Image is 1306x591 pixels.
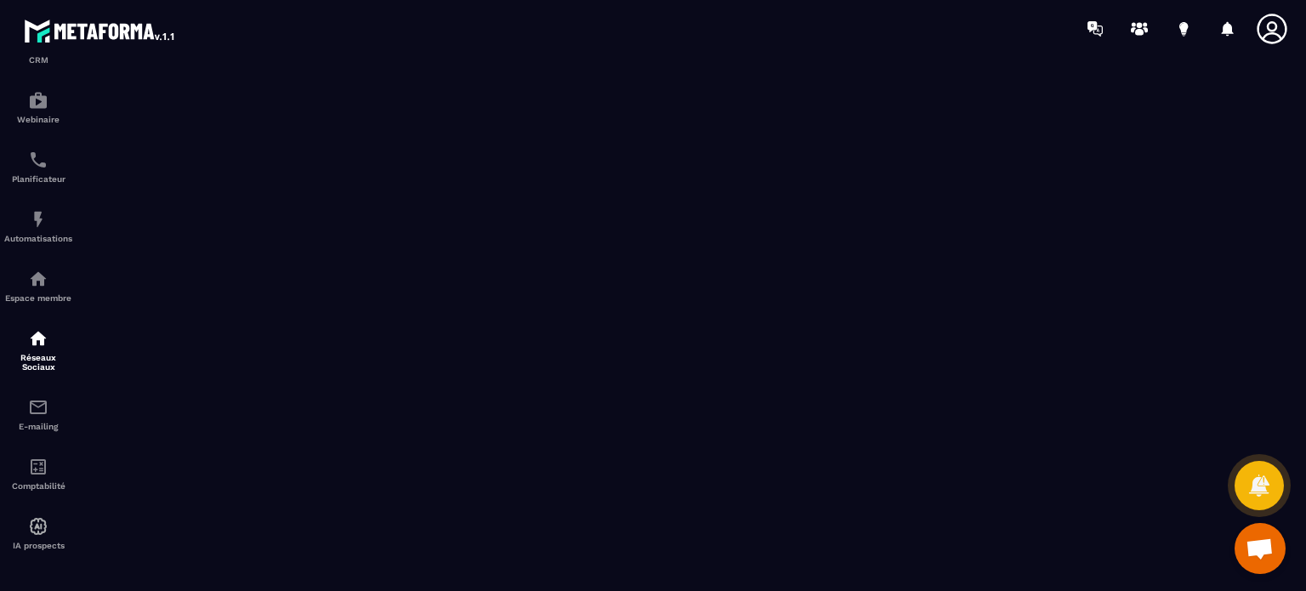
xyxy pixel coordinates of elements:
p: CRM [4,55,72,65]
img: accountant [28,457,48,477]
img: automations [28,90,48,111]
a: Ouvrir le chat [1235,523,1286,574]
img: automations [28,516,48,537]
a: accountantaccountantComptabilité [4,444,72,503]
a: social-networksocial-networkRéseaux Sociaux [4,315,72,384]
img: social-network [28,328,48,349]
img: email [28,397,48,418]
p: E-mailing [4,422,72,431]
p: Webinaire [4,115,72,124]
p: IA prospects [4,541,72,550]
img: logo [24,15,177,46]
a: emailemailE-mailing [4,384,72,444]
img: automations [28,269,48,289]
img: scheduler [28,150,48,170]
a: automationsautomationsEspace membre [4,256,72,315]
p: Planificateur [4,174,72,184]
a: schedulerschedulerPlanificateur [4,137,72,196]
p: Automatisations [4,234,72,243]
a: automationsautomationsAutomatisations [4,196,72,256]
p: Espace membre [4,293,72,303]
p: Comptabilité [4,481,72,491]
a: automationsautomationsWebinaire [4,77,72,137]
img: automations [28,209,48,230]
p: Réseaux Sociaux [4,353,72,372]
